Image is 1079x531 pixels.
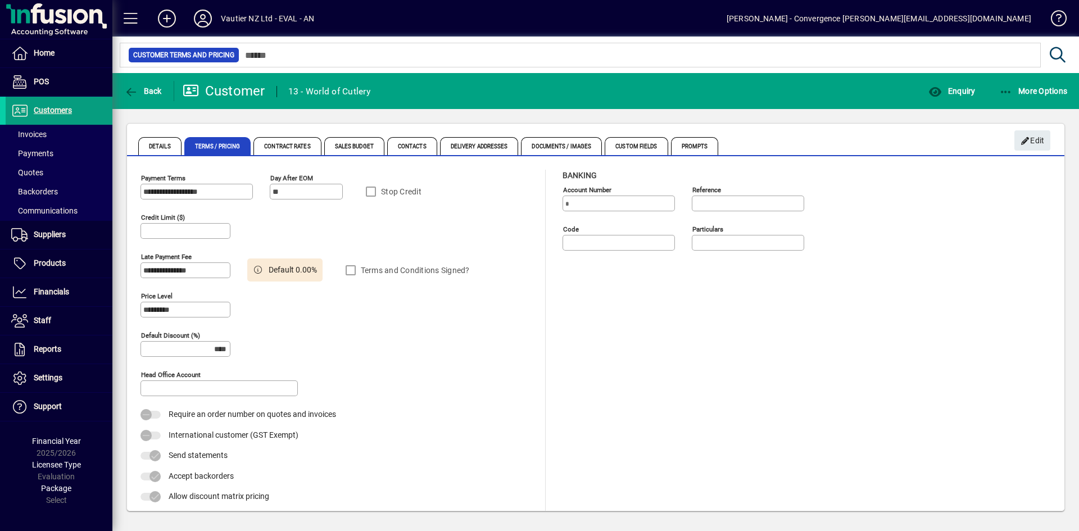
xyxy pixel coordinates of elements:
button: Enquiry [926,81,978,101]
mat-label: Code [563,225,579,233]
span: Edit [1021,131,1045,150]
span: Products [34,258,66,267]
span: Accept backorders [169,471,234,480]
mat-label: Head Office Account [141,371,201,379]
span: Communications [11,206,78,215]
span: Allow discount matrix pricing [169,492,269,501]
span: International customer (GST Exempt) [169,430,298,439]
span: Reports [34,344,61,353]
mat-label: Payment Terms [141,174,185,182]
mat-label: Day after EOM [270,174,313,182]
span: Customer Terms and Pricing [133,49,234,61]
span: Prompts [671,137,719,155]
a: Products [6,249,112,278]
span: Banking [563,171,597,180]
span: Quotes [11,168,43,177]
span: Settings [34,373,62,382]
div: [PERSON_NAME] - Convergence [PERSON_NAME][EMAIL_ADDRESS][DOMAIN_NAME] [727,10,1031,28]
app-page-header-button: Back [112,81,174,101]
span: Back [124,87,162,96]
mat-label: Reference [692,186,721,194]
a: Financials [6,278,112,306]
span: Terms / Pricing [184,137,251,155]
a: Settings [6,364,112,392]
span: Financial Year [32,437,81,446]
span: Home [34,48,55,57]
span: POS [34,77,49,86]
span: Invoices [11,130,47,139]
span: Payments [11,149,53,158]
span: Customers [34,106,72,115]
span: Contacts [387,137,437,155]
span: More Options [999,87,1068,96]
span: Backorders [11,187,58,196]
mat-label: Particulars [692,225,723,233]
div: Customer [183,82,265,100]
span: Suppliers [34,230,66,239]
a: Staff [6,307,112,335]
span: Send statements [169,451,228,460]
div: 13 - World of Cutlery [288,83,370,101]
span: Support [34,402,62,411]
mat-label: Credit Limit ($) [141,214,185,221]
span: Default 0.00% [269,264,317,276]
span: Licensee Type [32,460,81,469]
a: Suppliers [6,221,112,249]
button: Add [149,8,185,29]
button: Profile [185,8,221,29]
a: Invoices [6,125,112,144]
span: Package [41,484,71,493]
a: Backorders [6,182,112,201]
a: Reports [6,335,112,364]
span: Custom Fields [605,137,668,155]
mat-label: Account number [563,186,611,194]
a: POS [6,68,112,96]
span: Sales Budget [324,137,384,155]
span: Financials [34,287,69,296]
a: Payments [6,144,112,163]
span: Staff [34,316,51,325]
mat-label: Default Discount (%) [141,332,200,339]
span: Delivery Addresses [440,137,519,155]
button: More Options [996,81,1071,101]
mat-label: Late Payment Fee [141,253,192,261]
a: Knowledge Base [1042,2,1065,39]
span: Contract Rates [253,137,321,155]
button: Edit [1014,130,1050,151]
a: Home [6,39,112,67]
button: Back [121,81,165,101]
span: Documents / Images [521,137,602,155]
div: Vautier NZ Ltd - EVAL - AN [221,10,315,28]
mat-label: Price Level [141,292,173,300]
a: Support [6,393,112,421]
span: Require an order number on quotes and invoices [169,410,336,419]
span: Details [138,137,182,155]
span: Enquiry [928,87,975,96]
a: Quotes [6,163,112,182]
a: Communications [6,201,112,220]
